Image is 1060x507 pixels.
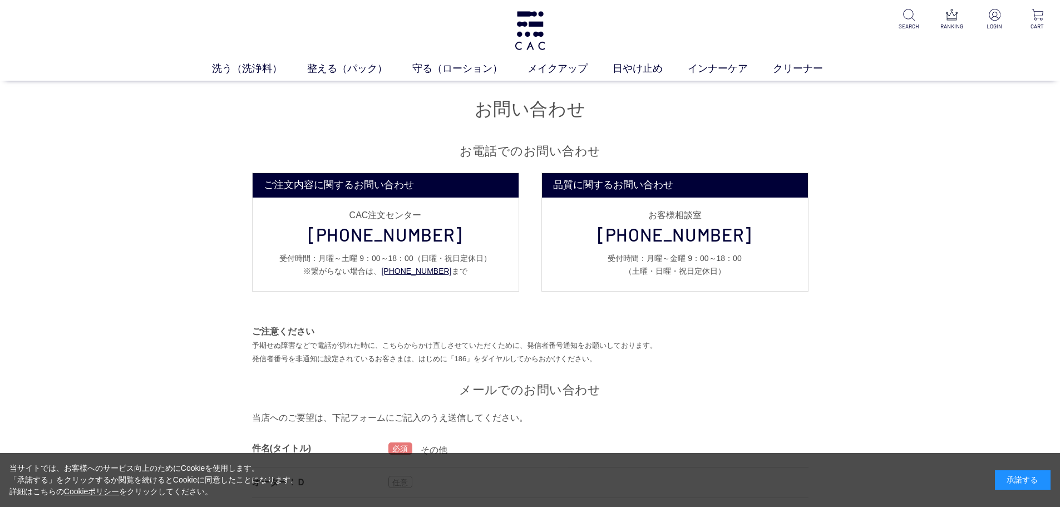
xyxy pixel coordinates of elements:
div: お客様相談室 [553,211,797,220]
font: 予期せぬ障害などで電話が切れた時に、こちらからかけ直しさせていただくために、発信者番号通知をお願いしております。 発信者番号を非通知に設定されているお客さまは、はじめに「186」をダイヤルしてか... [252,341,657,363]
p: RANKING [938,22,965,31]
a: 洗う（洗浄料） [212,61,307,76]
p: ご注意ください [252,325,808,338]
p: SEARCH [895,22,923,31]
a: 日やけ止め [613,61,688,76]
img: logo [513,11,547,50]
h2: メールでのお問い合わせ [252,382,808,398]
p: LOGIN [981,22,1008,31]
a: RANKING [938,9,965,31]
a: LOGIN [981,9,1008,31]
p: 受付時間：月曜～土曜 9：00～18：00 （日曜・祝日定休日） [264,252,507,265]
p: 受付時間：月曜～金曜 9：00～18：00 （土曜・日曜・祝日定休日） [553,252,797,278]
div: 承諾する [995,470,1051,490]
span: その他 [421,445,447,455]
a: SEARCH [895,9,923,31]
p: CART [1024,22,1051,31]
label: 件名(タイトル) [252,444,312,453]
div: 当サイトでは、お客様へのサービス向上のためにCookieを使用します。 「承諾する」をクリックするか閲覧を続けるとCookieに同意したことになります。 詳細はこちらの をクリックしてください。 [9,462,299,498]
dt: 品質に関するお問い合わせ [542,173,808,198]
p: ※繋がらない場合は、 まで [264,265,507,278]
a: 整える（パック） [307,61,412,76]
p: 当店へのご要望は、下記フォームにご記入のうえ送信してください。 [252,411,808,425]
a: メイクアップ [527,61,613,76]
a: 守る（ローション） [412,61,527,76]
dt: ご注文内容に関するお問い合わせ [253,173,519,198]
h1: お問い合わせ [252,97,808,121]
a: Cookieポリシー [64,487,120,496]
a: インナーケア [688,61,773,76]
a: CART [1024,9,1051,31]
a: クリーナー [773,61,848,76]
h2: お電話でのお問い合わせ [252,143,808,159]
div: CAC注文センター [264,211,507,220]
